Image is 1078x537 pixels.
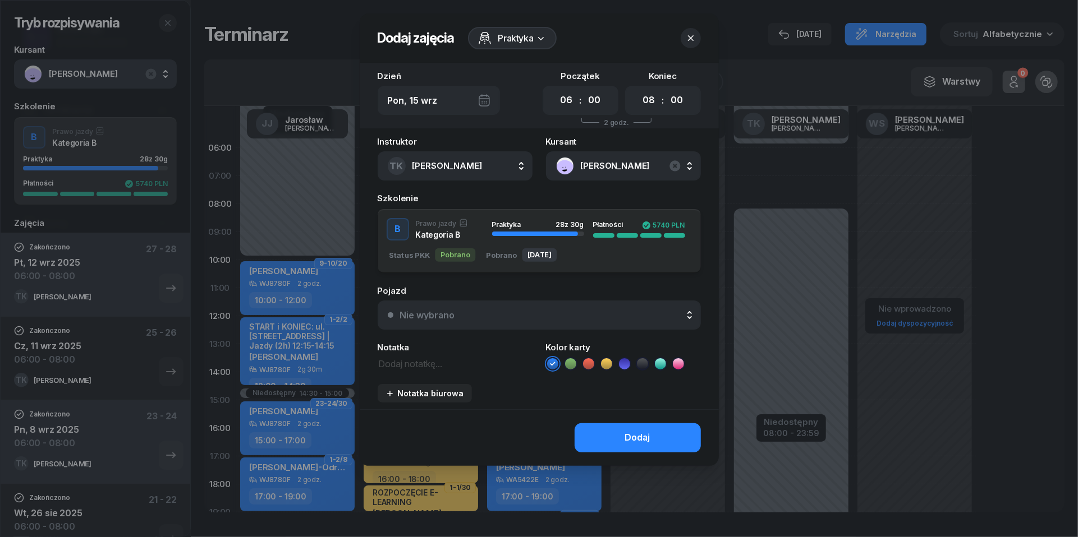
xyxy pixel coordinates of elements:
span: [PERSON_NAME] [581,159,691,173]
span: Praktyka [492,220,521,229]
div: Pobrano [486,249,516,260]
div: Notatka biurowa [386,388,464,398]
div: Dodaj [625,430,650,445]
button: BPrawo jazdyKategoria BPraktyka28z 30gPłatności5740 PLNStatus PKKPobranoPobrano[DATE] [378,209,701,273]
span: [DATE] [527,249,551,261]
button: TK[PERSON_NAME] [378,151,533,180]
div: : [579,94,581,107]
div: 28 z 30g [556,221,584,228]
button: Nie wybrano [378,300,701,330]
button: Notatka biurowa [378,384,472,402]
div: Status PKK [389,249,430,260]
div: Pobrano [435,248,475,262]
div: 5740 PLN [642,221,685,230]
button: Dodaj [575,423,701,452]
span: TK [390,161,403,171]
h2: Dodaj zajęcia [378,29,455,47]
span: Praktyka [498,31,534,45]
div: Płatności [593,221,630,230]
div: Nie wybrano [400,311,455,320]
div: : [662,94,664,107]
span: [PERSON_NAME] [412,160,483,171]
